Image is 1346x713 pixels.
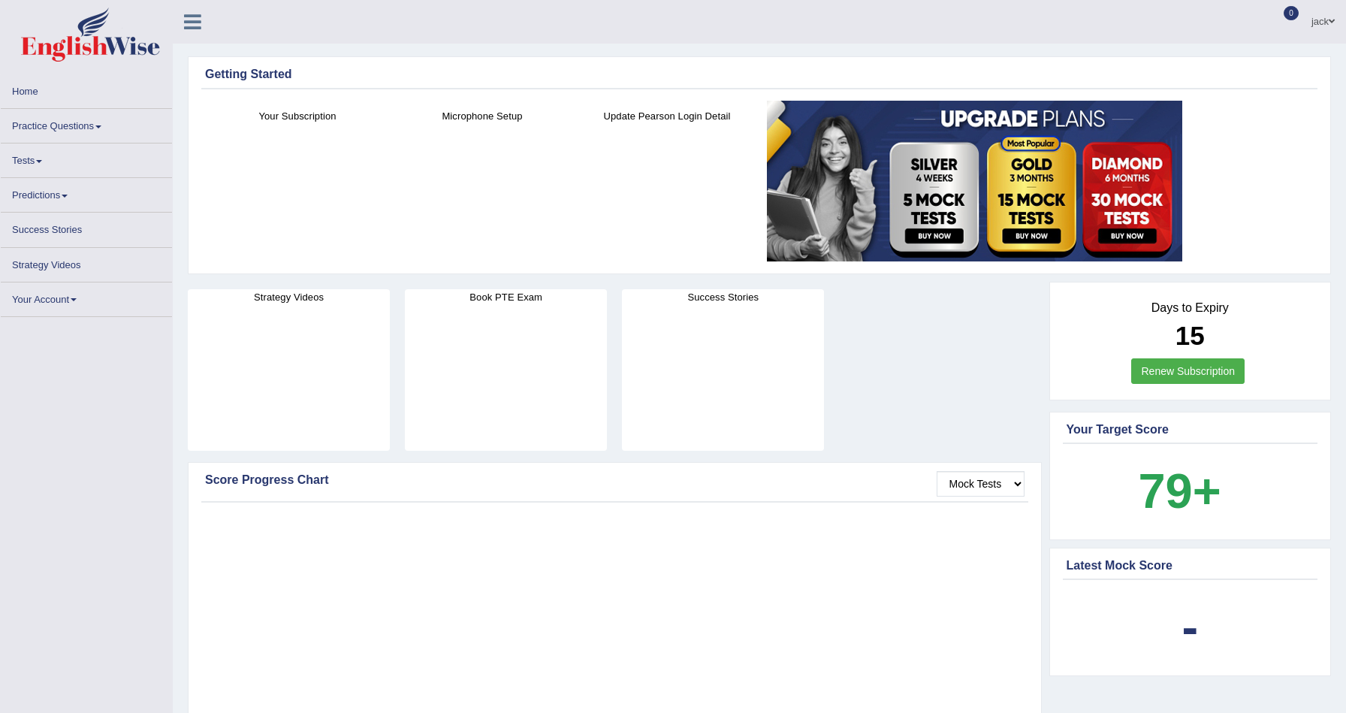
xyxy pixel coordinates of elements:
[582,108,752,124] h4: Update Pearson Login Detail
[1,74,172,104] a: Home
[1067,421,1314,439] div: Your Target Score
[213,108,382,124] h4: Your Subscription
[1,248,172,277] a: Strategy Videos
[1175,321,1205,350] b: 15
[1,213,172,242] a: Success Stories
[405,289,607,305] h4: Book PTE Exam
[1,144,172,173] a: Tests
[205,471,1025,489] div: Score Progress Chart
[1284,6,1299,20] span: 0
[397,108,567,124] h4: Microphone Setup
[767,101,1182,261] img: small5.jpg
[1138,464,1221,518] b: 79+
[1067,557,1314,575] div: Latest Mock Score
[622,289,824,305] h4: Success Stories
[1,178,172,207] a: Predictions
[205,65,1314,83] div: Getting Started
[1067,301,1314,315] h4: Days to Expiry
[1182,600,1198,654] b: -
[1131,358,1245,384] a: Renew Subscription
[188,289,390,305] h4: Strategy Videos
[1,109,172,138] a: Practice Questions
[1,282,172,312] a: Your Account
